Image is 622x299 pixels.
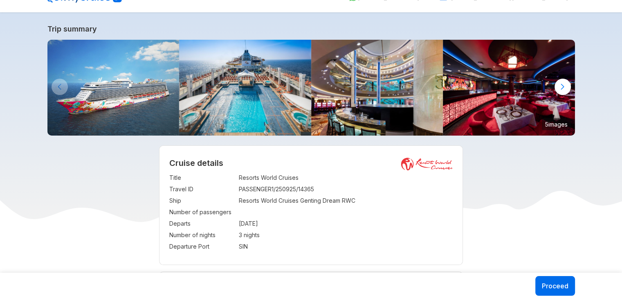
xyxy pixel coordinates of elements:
[235,195,239,206] td: :
[169,241,235,252] td: Departure Port
[235,229,239,241] td: :
[443,40,575,136] img: 16.jpg
[239,229,453,241] td: 3 nights
[311,40,443,136] img: 4.jpg
[535,276,575,296] button: Proceed
[542,118,571,130] small: 5 images
[235,172,239,183] td: :
[169,183,235,195] td: Travel ID
[239,172,453,183] td: Resorts World Cruises
[169,195,235,206] td: Ship
[235,206,239,218] td: :
[169,218,235,229] td: Departs
[235,218,239,229] td: :
[169,229,235,241] td: Number of nights
[239,183,453,195] td: PASSENGER1/250925/14365
[179,40,311,136] img: Main-Pool-800x533.jpg
[169,158,453,168] h2: Cruise details
[47,40,180,136] img: GentingDreambyResortsWorldCruises-KlookIndia.jpg
[47,25,575,33] a: Trip summary
[235,241,239,252] td: :
[169,172,235,183] td: Title
[239,195,453,206] td: Resorts World Cruises Genting Dream RWC
[239,218,453,229] td: [DATE]
[239,241,453,252] td: SIN
[169,206,235,218] td: Number of passengers
[235,183,239,195] td: :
